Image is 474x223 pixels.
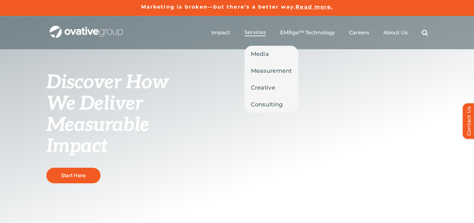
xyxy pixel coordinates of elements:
a: Careers [349,30,369,36]
a: Media [244,46,299,62]
span: We Deliver Measurable Impact [46,92,149,158]
a: Search [422,30,428,36]
a: Start Here [46,168,100,183]
span: Consulting [251,100,283,109]
span: Creative [251,83,275,92]
a: Services [244,29,266,36]
a: Impact [211,30,230,36]
a: Measurement [244,63,299,79]
a: Creative [244,79,299,96]
span: Media [251,50,269,58]
a: About Us [383,30,408,36]
a: Marketing is broken—but there’s a better way. [141,4,296,10]
a: OG_Full_horizontal_WHT [50,25,123,31]
a: Consulting [244,96,299,113]
a: EMRge™ Technology [280,30,335,36]
span: Measurement [251,66,292,75]
span: Start Here [61,172,86,179]
nav: Menu [211,23,428,43]
a: Read more. [296,4,333,10]
span: Discover How [46,71,168,94]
